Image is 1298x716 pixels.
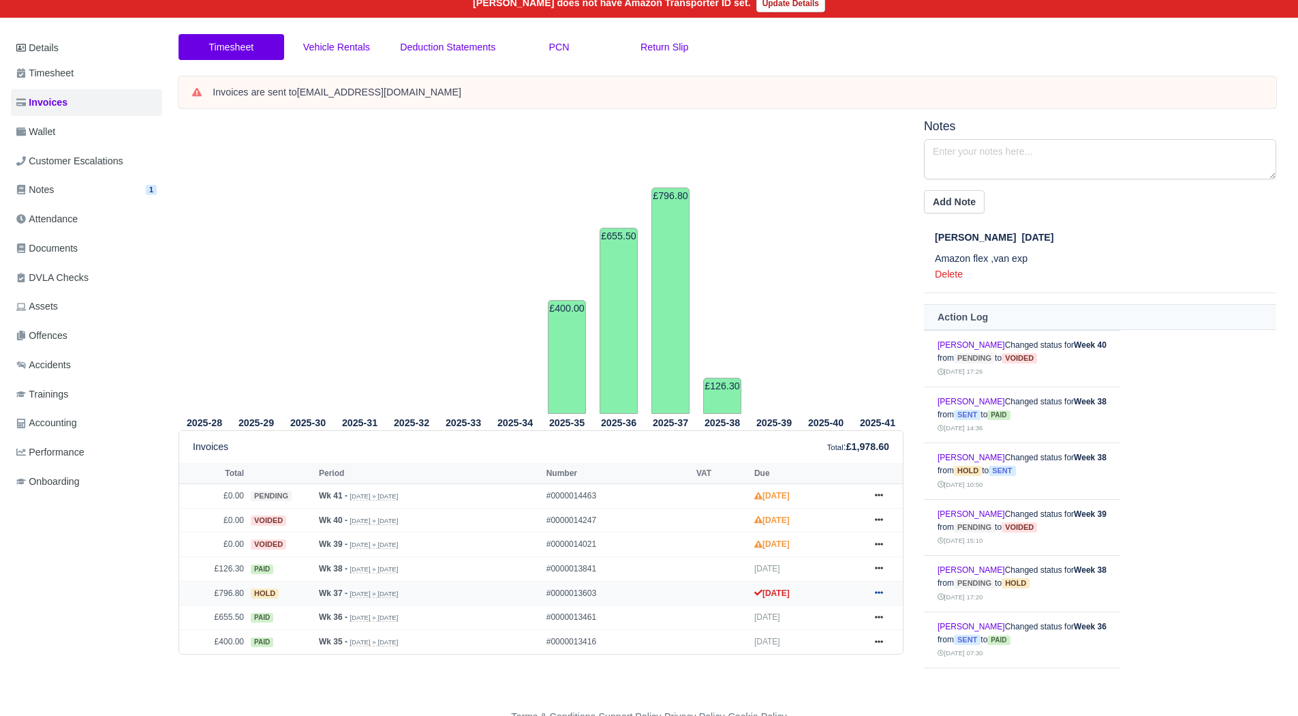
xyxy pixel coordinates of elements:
span: Customer Escalations [16,153,123,169]
span: Invoices [16,95,67,110]
span: Notes [16,182,54,198]
span: pending [251,491,292,501]
td: #0000013603 [543,581,693,606]
a: Documents [11,235,162,262]
strong: [DATE] [754,539,790,549]
th: 2025-34 [489,415,541,431]
strong: Wk 41 - [319,491,347,501]
span: [PERSON_NAME] [935,232,1016,243]
td: Changed status for from to [924,499,1120,556]
strong: Week 40 [1074,340,1107,350]
small: [DATE] » [DATE] [350,541,398,549]
td: Changed status for from to [924,331,1120,387]
iframe: Chat Widget [1053,558,1298,716]
strong: [DATE] [754,491,790,501]
a: DVLA Checks [11,265,162,291]
td: £400.00 [179,630,247,654]
a: Invoices [11,89,162,116]
span: Documents [16,241,78,256]
span: voided [251,539,286,550]
th: 2025-41 [852,415,903,431]
span: DVLA Checks [16,270,89,286]
small: [DATE] 17:26 [938,368,983,375]
span: paid [251,613,273,623]
td: Changed status for from to [924,387,1120,443]
span: Attendance [16,211,78,227]
span: [DATE] [754,564,780,573]
td: Changed status for from to [924,556,1120,612]
small: [DATE] 17:20 [938,593,983,601]
a: Return Slip [612,34,717,61]
div: : [827,439,889,455]
a: Offences [11,323,162,349]
td: #0000013841 [543,557,693,582]
small: Total [827,443,844,451]
td: £655.50 [179,606,247,630]
a: [PERSON_NAME] [938,565,1005,575]
a: Onboarding [11,468,162,495]
th: VAT [693,463,751,483]
strong: Wk 36 - [319,612,347,622]
span: Accounting [16,415,77,431]
span: Trainings [16,387,68,402]
a: [PERSON_NAME] [938,340,1005,350]
span: Onboarding [16,474,80,490]
span: Assets [16,299,58,314]
th: Total [179,463,247,483]
small: [DATE] » [DATE] [350,517,398,525]
td: #0000013461 [543,606,693,630]
small: [DATE] 14:36 [938,424,983,432]
a: Accounting [11,410,162,436]
th: 2025-38 [696,415,748,431]
a: [PERSON_NAME] [938,453,1005,462]
span: [DATE] [754,637,780,646]
h6: Invoices [193,441,228,453]
a: Details [11,35,162,61]
td: £400.00 [548,300,586,414]
small: [DATE] 07:30 [938,649,983,657]
td: £0.00 [179,533,247,557]
th: Action Log [924,305,1276,330]
a: Attendance [11,206,162,233]
small: [DATE] 10:50 [938,481,983,488]
span: voided [1002,522,1037,533]
span: paid [251,565,273,574]
a: [PERSON_NAME] [938,397,1005,406]
span: paid [987,411,1010,420]
th: 2025-29 [230,415,282,431]
span: paid [987,636,1010,645]
small: [DATE] » [DATE] [350,638,398,646]
td: £0.00 [179,508,247,533]
a: Delete [935,269,963,280]
span: Performance [16,445,84,460]
small: [DATE] 15:10 [938,537,983,544]
a: Wallet [11,119,162,145]
a: Accidents [11,352,162,378]
small: [DATE] » [DATE] [350,614,398,622]
strong: Wk 39 - [319,539,347,549]
span: pending [954,353,995,363]
th: Period [315,463,543,483]
strong: [DATE] [754,588,790,598]
td: £126.30 [179,557,247,582]
strong: Wk 38 - [319,564,347,573]
span: voided [251,516,286,526]
a: [PERSON_NAME] [938,622,1005,631]
a: Customer Escalations [11,148,162,175]
td: #0000014463 [543,484,693,509]
strong: £1,978.60 [846,441,889,452]
a: Trainings [11,381,162,408]
th: 2025-40 [800,415,852,431]
span: hold [954,466,982,476]
strong: Week 39 [1074,509,1107,519]
a: Performance [11,439,162,466]
th: 2025-31 [334,415,386,431]
small: [DATE] » [DATE] [350,492,398,501]
th: 2025-28 [179,415,230,431]
th: Number [543,463,693,483]
td: #0000013416 [543,630,693,654]
small: [DATE] » [DATE] [350,565,398,573]
h5: Notes [924,119,1276,134]
th: 2025-32 [386,415,437,431]
a: Vehicle Rentals [284,34,390,61]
